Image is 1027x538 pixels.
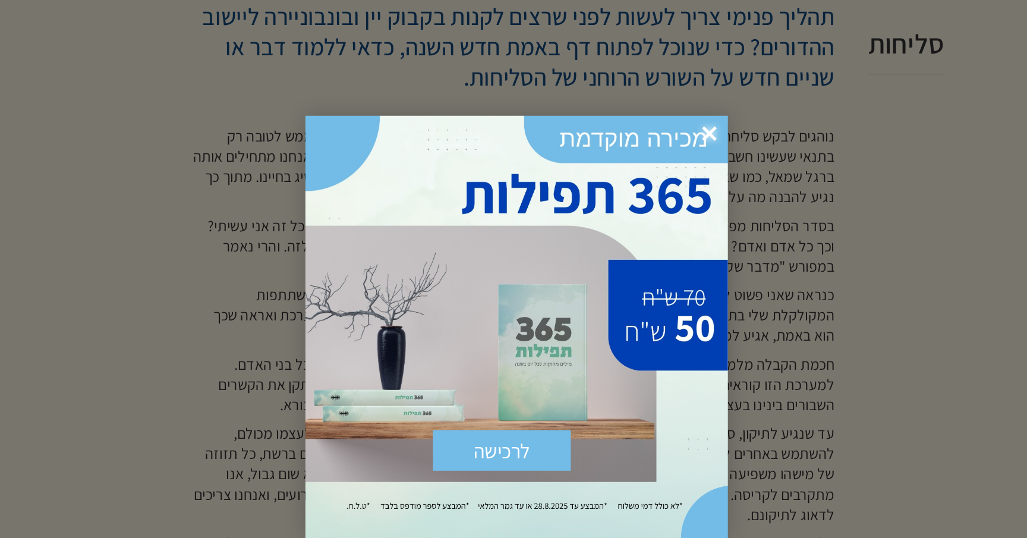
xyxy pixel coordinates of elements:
div: סגור פופאפ [636,121,662,147]
a: נגישות [960,48,1015,71]
img: נגישות [967,54,978,64]
div: שלח [455,342,552,370]
span: × [636,121,662,147]
span: נגישות [981,53,1009,65]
